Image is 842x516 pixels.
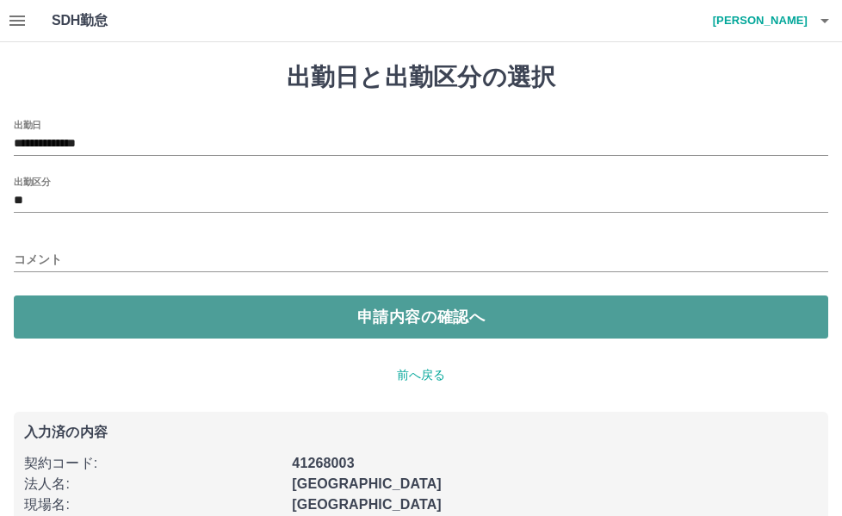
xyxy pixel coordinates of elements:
label: 出勤区分 [14,175,50,188]
b: 41268003 [292,456,354,470]
p: 前へ戻る [14,366,828,384]
p: 法人名 : [24,474,282,494]
button: 申請内容の確認へ [14,295,828,339]
p: 契約コード : [24,453,282,474]
p: 現場名 : [24,494,282,515]
p: 入力済の内容 [24,426,818,439]
h1: 出勤日と出勤区分の選択 [14,63,828,92]
label: 出勤日 [14,118,41,131]
b: [GEOGRAPHIC_DATA] [292,497,442,512]
b: [GEOGRAPHIC_DATA] [292,476,442,491]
